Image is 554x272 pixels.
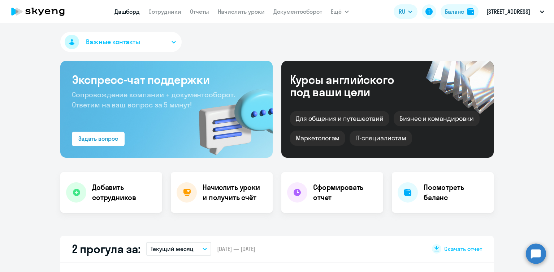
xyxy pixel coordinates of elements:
[148,8,181,15] a: Сотрудники
[60,32,182,52] button: Важные контакты
[114,8,140,15] a: Дашборд
[151,245,194,253] p: Текущий месяц
[72,90,235,109] span: Сопровождение компании + документооборот. Ответим на ваш вопрос за 5 минут!
[72,132,125,146] button: Задать вопрос
[190,8,209,15] a: Отчеты
[92,182,156,203] h4: Добавить сотрудников
[331,7,342,16] span: Ещё
[445,7,464,16] div: Баланс
[290,73,414,98] div: Курсы английского под ваши цели
[399,7,405,16] span: RU
[486,7,530,16] p: [STREET_ADDRESS]
[86,37,140,47] span: Важные контакты
[203,182,265,203] h4: Начислить уроки и получить счёт
[290,111,389,126] div: Для общения и путешествий
[72,72,261,87] h3: Экспресс-чат поддержки
[78,134,118,143] div: Задать вопрос
[394,4,417,19] button: RU
[218,8,265,15] a: Начислить уроки
[313,182,377,203] h4: Сформировать отчет
[217,245,255,253] span: [DATE] — [DATE]
[273,8,322,15] a: Документооборот
[444,245,482,253] span: Скачать отчет
[331,4,349,19] button: Ещё
[467,8,474,15] img: balance
[290,131,345,146] div: Маркетологам
[424,182,488,203] h4: Посмотреть баланс
[146,242,211,256] button: Текущий месяц
[350,131,412,146] div: IT-специалистам
[189,76,273,158] img: bg-img
[483,3,548,20] button: [STREET_ADDRESS]
[441,4,479,19] button: Балансbalance
[72,242,140,256] h2: 2 прогула за:
[394,111,480,126] div: Бизнес и командировки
